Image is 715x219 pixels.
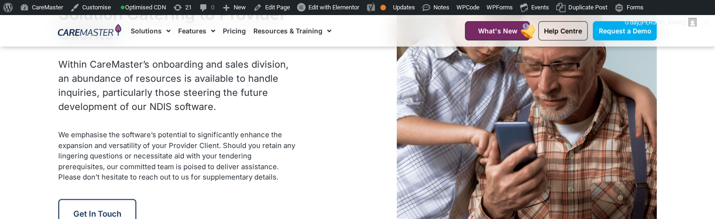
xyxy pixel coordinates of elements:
span: What's New [478,27,517,35]
a: Resources & Training [253,15,331,47]
span: [PERSON_NAME] [640,19,685,26]
div: OK [380,5,386,10]
img: CareMaster Logo [58,24,121,38]
a: Help Centre [538,21,588,40]
a: What's New [465,21,530,40]
span: Request a Demo [598,27,651,35]
a: Pricing [223,15,246,47]
span: Edit with Elementor [308,4,359,11]
span: We emphasise the software’s potential to significantly enhance the expansion and versatility of y... [58,130,295,181]
a: Request a Demo [593,21,657,40]
a: Features [178,15,215,47]
span: Within CareMaster’s onboarding and sales division, an abundance of resources is available to hand... [58,59,289,112]
nav: Menu [131,15,442,47]
a: G'day, [621,15,700,30]
span: Get in Touch [73,209,121,219]
span: Help Centre [544,27,582,35]
a: Solutions [131,15,171,47]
